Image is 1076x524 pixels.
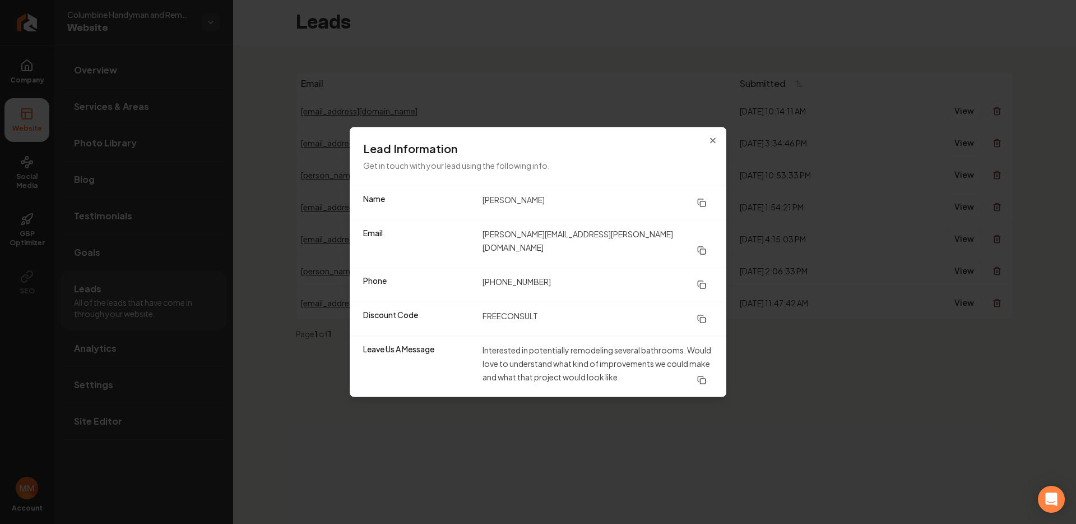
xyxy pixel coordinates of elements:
[363,309,474,329] dt: Discount Code
[363,343,474,390] dt: Leave Us A Message
[363,159,713,172] p: Get in touch with your lead using the following info.
[363,275,474,295] dt: Phone
[483,193,713,213] dd: [PERSON_NAME]
[483,275,713,295] dd: [PHONE_NUMBER]
[363,141,713,157] h3: Lead Information
[483,343,713,390] dd: Interested in potentially remodeling several bathrooms. Would love to understand what kind of imp...
[363,193,474,213] dt: Name
[363,227,474,261] dt: Email
[483,227,713,261] dd: [PERSON_NAME][EMAIL_ADDRESS][PERSON_NAME][DOMAIN_NAME]
[483,309,713,329] dd: FREECONSULT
